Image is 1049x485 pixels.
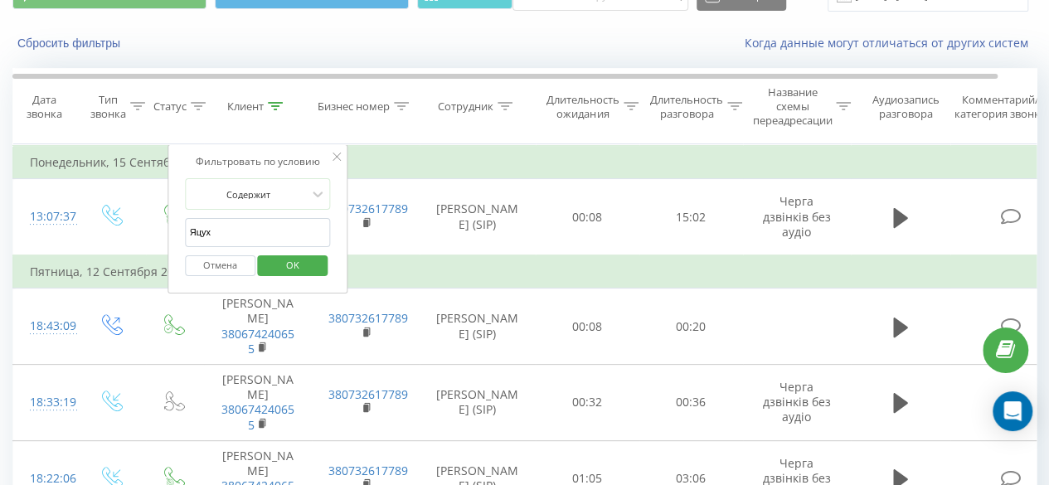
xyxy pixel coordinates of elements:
td: [PERSON_NAME] (SIP) [420,289,536,365]
a: 380732617789 [328,386,408,402]
div: Тип звонка [90,93,126,121]
div: Комментарий/категория звонка [952,93,1049,121]
a: Когда данные могут отличаться от других систем [745,35,1037,51]
td: [PERSON_NAME] (SIP) [420,364,536,440]
td: 00:08 [536,179,639,255]
div: Длительность разговора [650,93,723,121]
div: Бизнес номер [318,99,390,114]
div: Дата звонка [13,93,75,121]
div: Фильтровать по условию [185,153,331,170]
a: 380674240655 [221,401,294,432]
a: 380732617789 [328,463,408,478]
td: 00:08 [536,289,639,365]
div: 13:07:37 [30,201,63,233]
div: Аудиозапись разговора [865,93,945,121]
div: Сотрудник [438,99,493,114]
a: 380732617789 [328,201,408,216]
a: 380674240655 [221,326,294,356]
span: OK [270,252,316,278]
td: 00:20 [639,289,743,365]
button: OK [258,255,328,276]
td: [PERSON_NAME] (SIP) [420,179,536,255]
td: Черга дзвінків без аудіо [743,179,851,255]
td: Черга дзвінків без аудіо [743,364,851,440]
div: Клиент [227,99,264,114]
a: 380732617789 [328,310,408,326]
div: Статус [153,99,187,114]
input: Введите значение [185,218,331,247]
div: Длительность ожидания [546,93,619,121]
td: [PERSON_NAME] [204,364,312,440]
td: 00:32 [536,364,639,440]
div: 18:43:09 [30,310,63,342]
td: 15:02 [639,179,743,255]
div: Open Intercom Messenger [993,391,1032,431]
button: Отмена [185,255,255,276]
div: Название схемы переадресации [752,85,832,128]
td: 00:36 [639,364,743,440]
div: 18:33:19 [30,386,63,419]
td: [PERSON_NAME] [204,289,312,365]
button: Сбросить фильтры [12,36,129,51]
